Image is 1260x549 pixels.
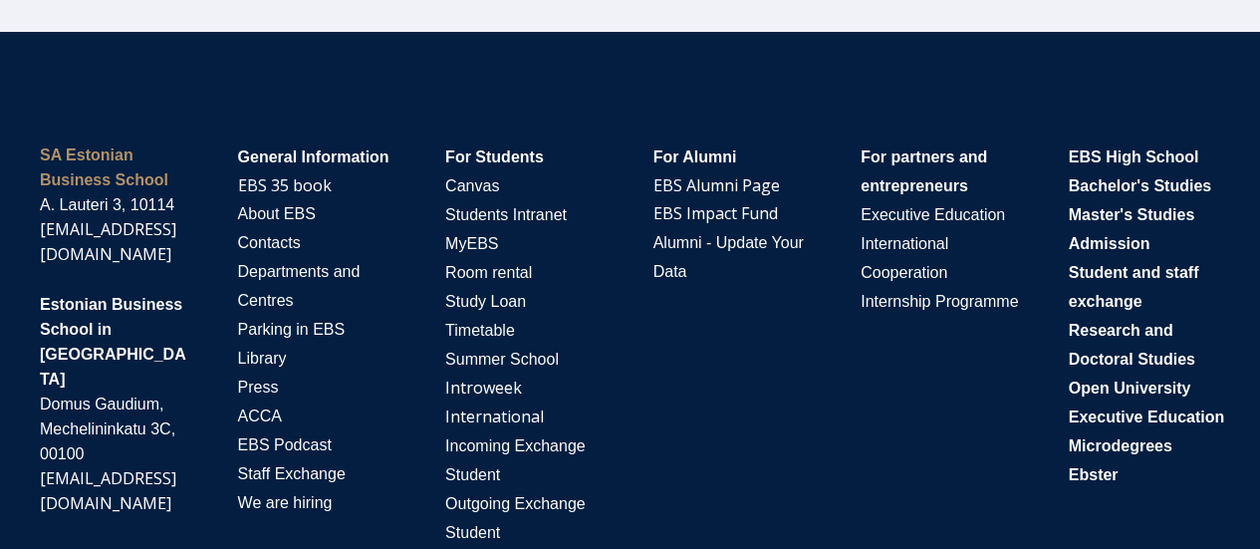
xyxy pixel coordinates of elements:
a: Contacts [238,231,301,253]
span: About EBS [238,205,316,222]
a: Alumni - Update Your Data [653,231,804,282]
span: Timetable [445,322,515,339]
a: We are hiring [238,491,333,513]
span: General Information [238,148,389,165]
span: Research and Doctoral Studies [1069,322,1195,368]
a: Executive Education [861,203,1005,225]
a: ntroweek [449,377,521,399]
span: Executive Education [861,206,1005,223]
a: Room rental [445,261,532,283]
a: Master's Studies [1069,203,1195,225]
span: Students Intranet [445,206,567,223]
span: Admission [1069,235,1150,252]
a: Research and Doctoral Studies [1069,319,1195,370]
a: Student and staff exchange [1069,261,1199,312]
span: Domus Gaudium, Mechelininkatu 3C, 00100 [40,396,175,462]
span: Open University [1069,380,1191,397]
span: Microdegrees [1069,437,1172,454]
span: For Students [445,148,544,165]
span: Press [238,379,279,396]
a: [EMAIL_ADDRESS][DOMAIN_NAME] [40,467,176,514]
a: Parking in EBS [238,318,346,340]
span: EBS High School [1069,148,1199,165]
span: Contacts [238,234,301,251]
a: Staff Exchange [238,462,346,484]
a: Internship Programme [861,290,1018,312]
span: For partners and entrepreneurs [861,148,987,194]
span: Canvas [445,177,499,194]
span: Estonian Business School in [GEOGRAPHIC_DATA] [40,296,186,388]
span: Library [238,350,287,367]
a: EBS 35 book [238,174,332,196]
span: Study Loan [445,293,526,310]
a: Timetable [445,319,515,341]
span: ACCA [238,408,282,424]
a: ACCA [238,405,282,426]
span: MyEBS [445,235,498,252]
span: Bachelor's Studies [1069,177,1211,194]
a: MyEBS [445,232,498,254]
span: Incoming Exchange Student [445,437,586,483]
span: For Alumni [653,148,737,165]
a: About EBS [238,202,316,224]
span: Master's Studies [1069,206,1195,223]
a: Admission [1069,232,1150,254]
span: Parking in EBS [238,321,346,338]
span: EBS Podcast [238,436,332,453]
strong: SA Estonian Business School [40,146,168,188]
span: I [445,380,521,397]
span: We are hiring [238,494,333,511]
a: Press [238,376,279,398]
span: I [445,409,543,425]
a: EBS Podcast [238,433,332,455]
a: Executive Education [1069,406,1225,427]
a: Study Loan [445,290,526,312]
a: Open University [1069,377,1191,399]
a: EBS High School [1069,145,1199,167]
a: Students Intranet [445,203,567,225]
a: nternational [449,406,543,427]
a: Library [238,347,287,369]
span: Ebster [1069,466,1119,483]
a: EBS Alumni Page [653,174,780,196]
span: Alumni - Update Your Data [653,234,804,280]
span: Staff Exchange [238,465,346,482]
a: [EMAIL_ADDRESS][DOMAIN_NAME] [40,218,176,265]
span: Internship Programme [861,293,1018,310]
span: Summer School [445,351,559,368]
span: Departments and Centres [238,263,361,309]
a: EBS Impact Fund [653,202,778,224]
span: Outgoing Exchange Student [445,495,586,541]
span: International Cooperation [861,235,948,281]
a: International Cooperation [861,232,948,283]
a: Outgoing Exchange Student [445,492,586,543]
a: Summer School [445,348,559,370]
span: Room rental [445,264,532,281]
a: Microdegrees [1069,434,1172,456]
span: Executive Education [1069,409,1225,425]
a: Incoming Exchange Student [445,434,586,485]
a: Departments and Centres [238,260,361,311]
a: Ebster [1069,463,1119,485]
a: Bachelor's Studies [1069,174,1211,196]
span: Student and staff exchange [1069,264,1199,310]
span: A. Lauteri 3, 10114 [40,196,174,213]
a: Canvas [445,174,499,196]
